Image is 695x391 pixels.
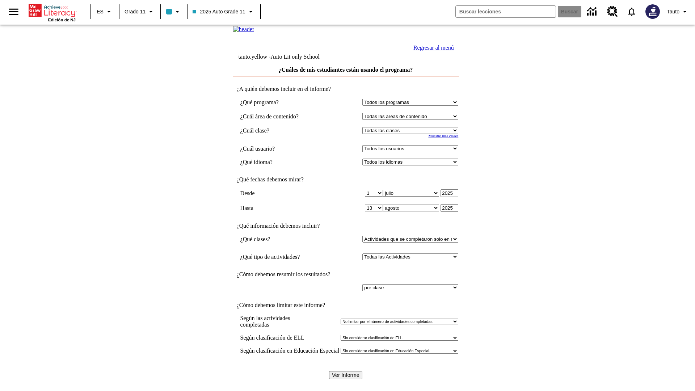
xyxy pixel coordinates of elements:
[233,302,459,308] td: ¿Cómo debemos limitar este informe?
[233,86,459,92] td: ¿A quién debemos incluir en el informe?
[239,54,371,60] td: tauto.yellow -
[645,4,660,19] img: Avatar
[240,99,322,106] td: ¿Qué programa?
[240,335,340,341] td: Según clasificación de ELL
[603,2,622,21] a: Centro de recursos, Se abrirá en una pestaña nueva.
[193,8,245,16] span: 2025 Auto Grade 11
[428,134,458,138] a: Muestre más clases
[240,113,299,119] nobr: ¿Cuál área de contenido?
[122,5,158,18] button: Grado: Grado 11, Elige un grado
[240,127,322,134] td: ¿Cuál clase?
[29,3,76,22] div: Portada
[240,253,322,260] td: ¿Qué tipo de actividades?
[190,5,258,18] button: Clase: 2025 Auto Grade 11, Selecciona una clase
[240,159,322,165] td: ¿Qué idioma?
[270,54,320,60] nobr: Auto Lit only School
[240,348,340,354] td: Según clasificación en Educación Especial
[125,8,146,16] span: Grado 11
[329,371,362,379] input: Ver Informe
[641,2,664,21] button: Escoja un nuevo avatar
[279,67,413,73] a: ¿Cuáles de mis estudiantes están usando el programa?
[97,8,104,16] span: ES
[622,2,641,21] a: Notificaciones
[664,5,692,18] button: Perfil/Configuración
[163,5,185,18] button: El color de la clase es azul claro. Cambiar el color de la clase.
[93,5,117,18] button: Lenguaje: ES, Selecciona un idioma
[583,2,603,22] a: Centro de información
[233,223,459,229] td: ¿Qué información debemos incluir?
[3,1,24,22] button: Abrir el menú lateral
[233,176,459,183] td: ¿Qué fechas debemos mirar?
[233,271,459,278] td: ¿Cómo debemos resumir los resultados?
[667,8,679,16] span: Tauto
[240,204,322,212] td: Hasta
[413,45,454,51] a: Regresar al menú
[240,315,340,328] td: Según las actividades completadas
[240,189,322,197] td: Desde
[48,18,76,22] span: Edición de NJ
[240,236,322,243] td: ¿Qué clases?
[233,26,254,33] img: header
[240,145,322,152] td: ¿Cuál usuario?
[456,6,556,17] input: Buscar campo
